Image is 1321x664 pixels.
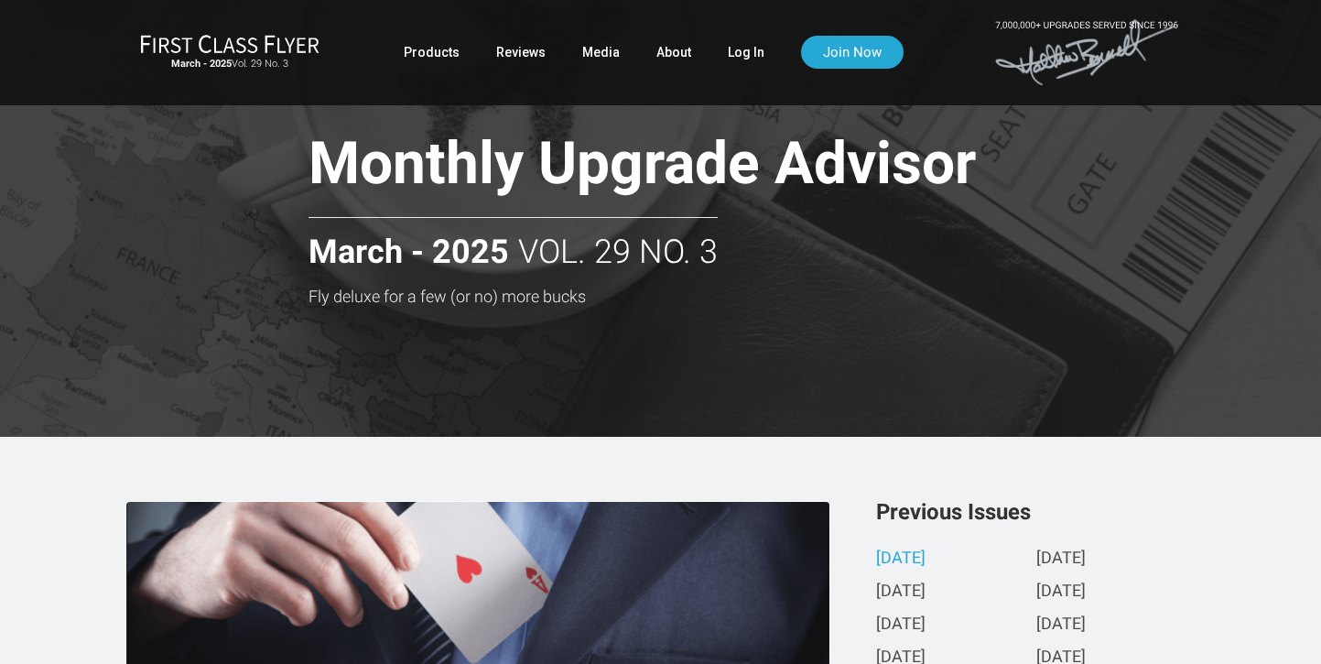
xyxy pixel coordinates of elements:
[1036,615,1086,635] a: [DATE]
[1036,582,1086,602] a: [DATE]
[404,36,460,69] a: Products
[876,582,926,602] a: [DATE]
[140,34,319,71] a: First Class FlyerMarch - 2025Vol. 29 No. 3
[309,288,1105,306] h3: Fly deluxe for a few (or no) more bucks
[309,234,509,271] strong: March - 2025
[876,615,926,635] a: [DATE]
[728,36,764,69] a: Log In
[309,217,718,271] h2: Vol. 29 No. 3
[496,36,546,69] a: Reviews
[876,550,926,569] a: [DATE]
[656,36,691,69] a: About
[171,58,232,70] strong: March - 2025
[582,36,620,69] a: Media
[801,36,904,69] a: Join Now
[140,34,319,53] img: First Class Flyer
[1036,550,1086,569] a: [DATE]
[140,58,319,71] small: Vol. 29 No. 3
[876,501,1196,523] h3: Previous Issues
[309,132,1105,202] h1: Monthly Upgrade Advisor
